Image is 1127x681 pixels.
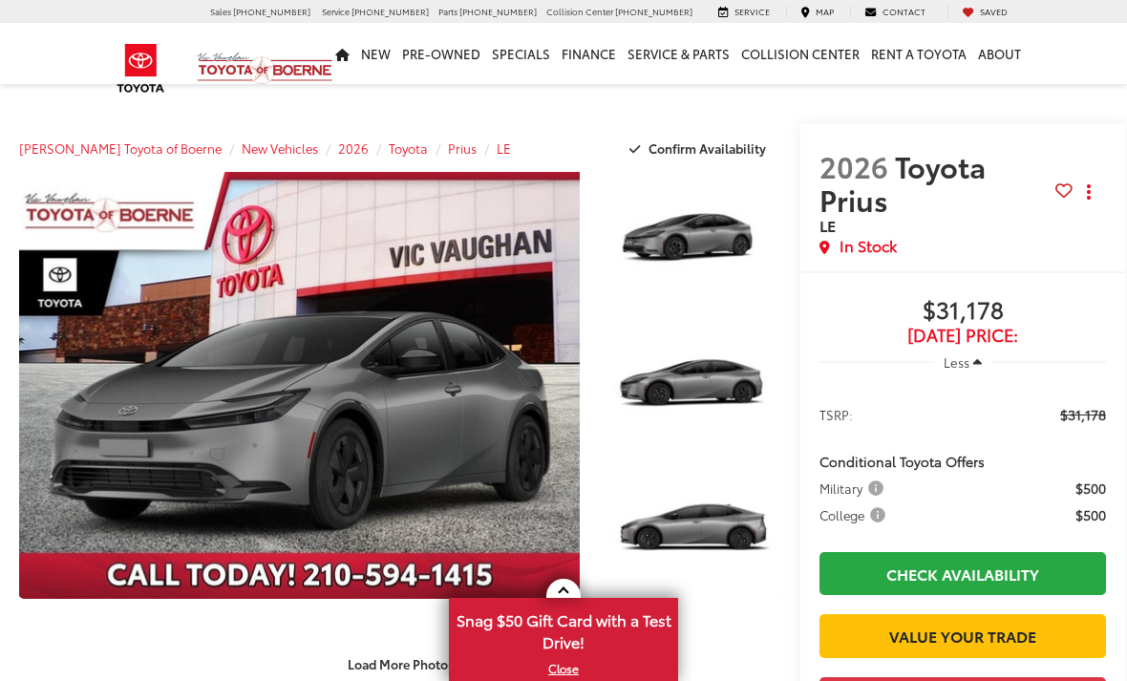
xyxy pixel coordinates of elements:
[819,405,853,424] span: TSRP:
[944,353,969,371] span: Less
[19,139,222,157] a: [PERSON_NAME] Toyota of Boerne
[649,139,766,157] span: Confirm Availability
[882,5,925,17] span: Contact
[819,145,888,186] span: 2026
[451,600,676,658] span: Snag $50 Gift Card with a Test Drive!
[619,132,782,165] button: Confirm Availability
[734,5,770,17] span: Service
[819,452,985,471] span: Conditional Toyota Offers
[601,318,781,454] a: Expand Photo 2
[819,326,1106,345] span: [DATE] Price:
[819,297,1106,326] span: $31,178
[972,23,1027,84] a: About
[197,52,333,85] img: Vic Vaughan Toyota of Boerne
[1073,176,1106,209] button: Actions
[819,479,890,498] button: Military
[704,6,784,18] a: Service
[438,5,457,17] span: Parts
[448,139,477,157] a: Prius
[322,5,350,17] span: Service
[486,23,556,84] a: Specials
[819,552,1106,595] a: Check Availability
[351,5,429,17] span: [PHONE_NUMBER]
[233,5,310,17] span: [PHONE_NUMBER]
[459,5,537,17] span: [PHONE_NUMBER]
[819,479,887,498] span: Military
[389,139,428,157] a: Toyota
[355,23,396,84] a: New
[980,5,1008,17] span: Saved
[865,23,972,84] a: Rent a Toyota
[242,139,318,157] a: New Vehicles
[819,614,1106,657] a: Value Your Trade
[622,23,735,84] a: Service & Parts: Opens in a new tab
[330,23,355,84] a: Home
[934,345,991,379] button: Less
[599,316,783,455] img: 2026 Toyota Prius LE
[497,139,511,157] a: LE
[735,23,865,84] a: Collision Center
[850,6,940,18] a: Contact
[601,172,781,308] a: Expand Photo 1
[947,6,1022,18] a: My Saved Vehicles
[556,23,622,84] a: Finance
[1087,184,1091,200] span: dropdown dots
[819,505,892,524] button: College
[396,23,486,84] a: Pre-Owned
[599,171,783,309] img: 2026 Toyota Prius LE
[601,463,781,599] a: Expand Photo 3
[338,139,369,157] a: 2026
[334,648,467,681] button: Load More Photos
[819,145,986,220] span: Toyota Prius
[1075,505,1106,524] span: $500
[1075,479,1106,498] span: $500
[819,214,836,236] span: LE
[210,5,231,17] span: Sales
[840,235,897,257] span: In Stock
[105,37,177,99] img: Toyota
[13,171,585,600] img: 2026 Toyota Prius LE
[816,5,834,17] span: Map
[1060,405,1106,424] span: $31,178
[19,172,580,599] a: Expand Photo 0
[819,505,889,524] span: College
[599,462,783,601] img: 2026 Toyota Prius LE
[615,5,692,17] span: [PHONE_NUMBER]
[786,6,848,18] a: Map
[546,5,613,17] span: Collision Center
